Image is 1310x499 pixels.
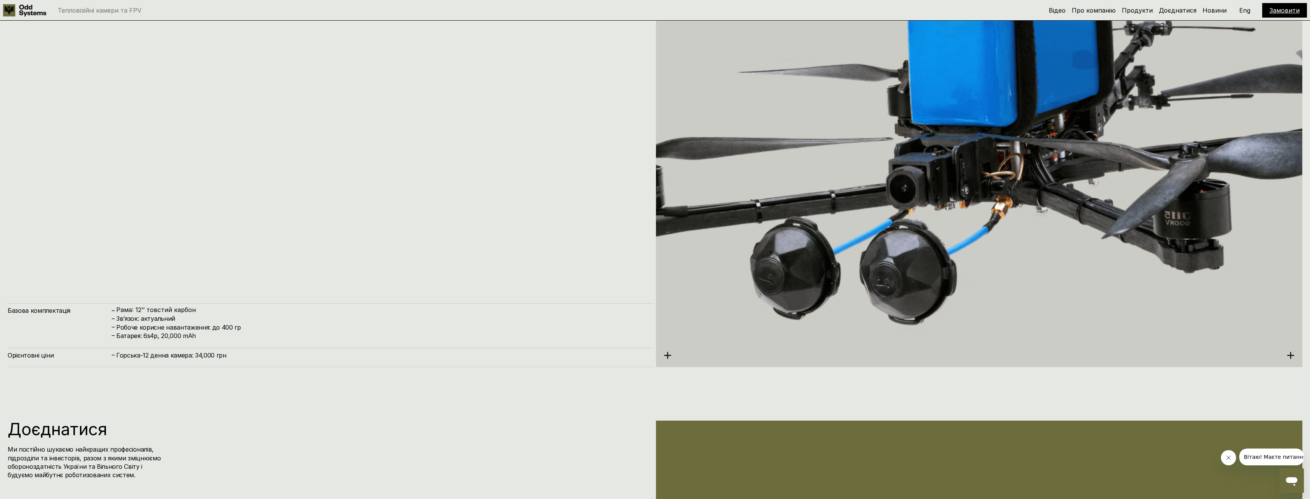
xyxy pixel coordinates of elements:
[1049,7,1066,14] a: Відео
[58,7,142,13] p: Тепловізійні камери та FPV
[116,332,647,340] h4: Батарея: 6s4p, 20,000 mAh
[8,421,238,437] h1: Доєднатися
[1269,7,1300,14] a: Замовити
[5,5,70,11] span: Вітаю! Маєте питання?
[1279,468,1304,493] iframe: Кнопка для запуску вікна повідомлень
[112,306,115,314] h4: –
[116,314,647,323] h4: Зв’язок: актуальний
[1221,450,1236,465] iframe: Закрити повідомлення
[1122,7,1153,14] a: Продукти
[116,306,647,314] p: Рама: 12’’ товстий карбон
[116,351,647,359] h4: Горська-12 денна камера: 34,000 грн
[112,331,115,340] h4: –
[112,351,115,359] h4: –
[112,314,115,322] h4: –
[1239,449,1304,465] iframe: Повідомлення від компанії
[8,445,162,479] h4: Ми постійно шукаємо найкращих професіоналів, підрозділи та інвесторів, разом з якими зміцнюємо об...
[1072,7,1116,14] a: Про компанію
[116,323,647,332] h4: Робоче корисне навантаження: до 400 гр
[1239,7,1250,13] p: Eng
[112,323,115,331] h4: –
[8,351,111,359] h4: Орієнтовні ціни
[1159,7,1196,14] a: Доєднатися
[1203,7,1227,14] a: Новини
[8,306,111,315] h4: Базова комплектація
